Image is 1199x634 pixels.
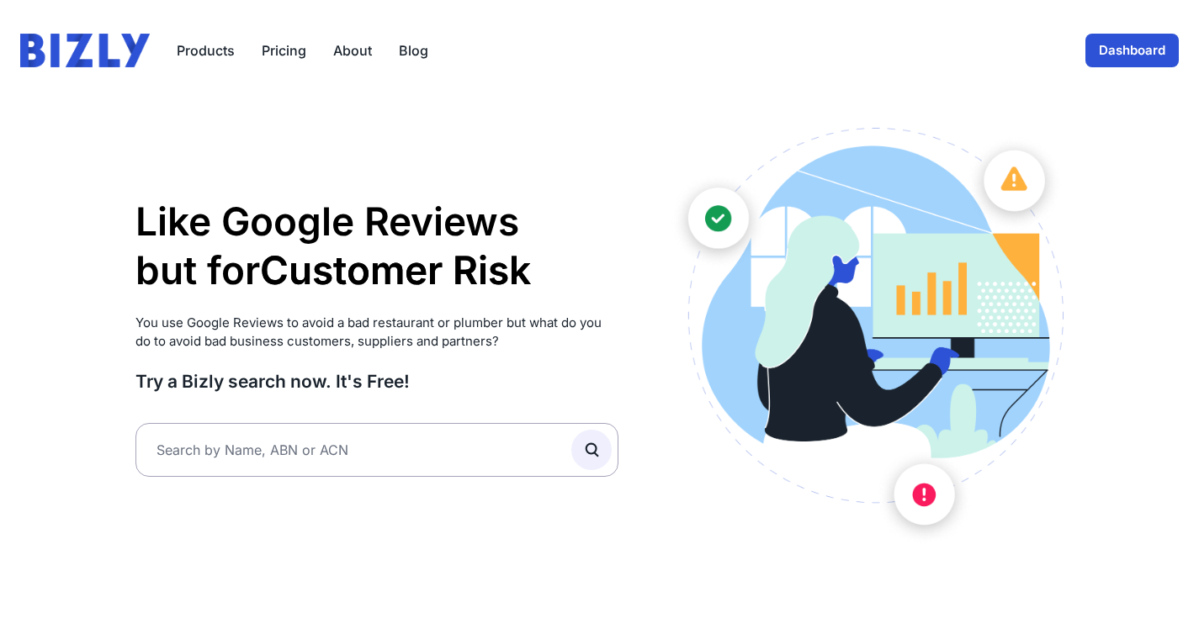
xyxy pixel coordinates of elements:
[260,246,531,295] li: Customer Risk
[135,370,619,393] h3: Try a Bizly search now. It's Free!
[333,40,372,61] a: About
[262,40,306,61] a: Pricing
[260,294,531,343] li: Supplier Risk
[135,423,619,477] input: Search by Name, ABN or ACN
[135,314,619,351] p: You use Google Reviews to avoid a bad restaurant or plumber but what do you do to avoid bad busin...
[177,40,235,61] button: Products
[399,40,428,61] a: Blog
[135,198,619,294] h1: Like Google Reviews but for
[1085,34,1179,67] a: Dashboard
